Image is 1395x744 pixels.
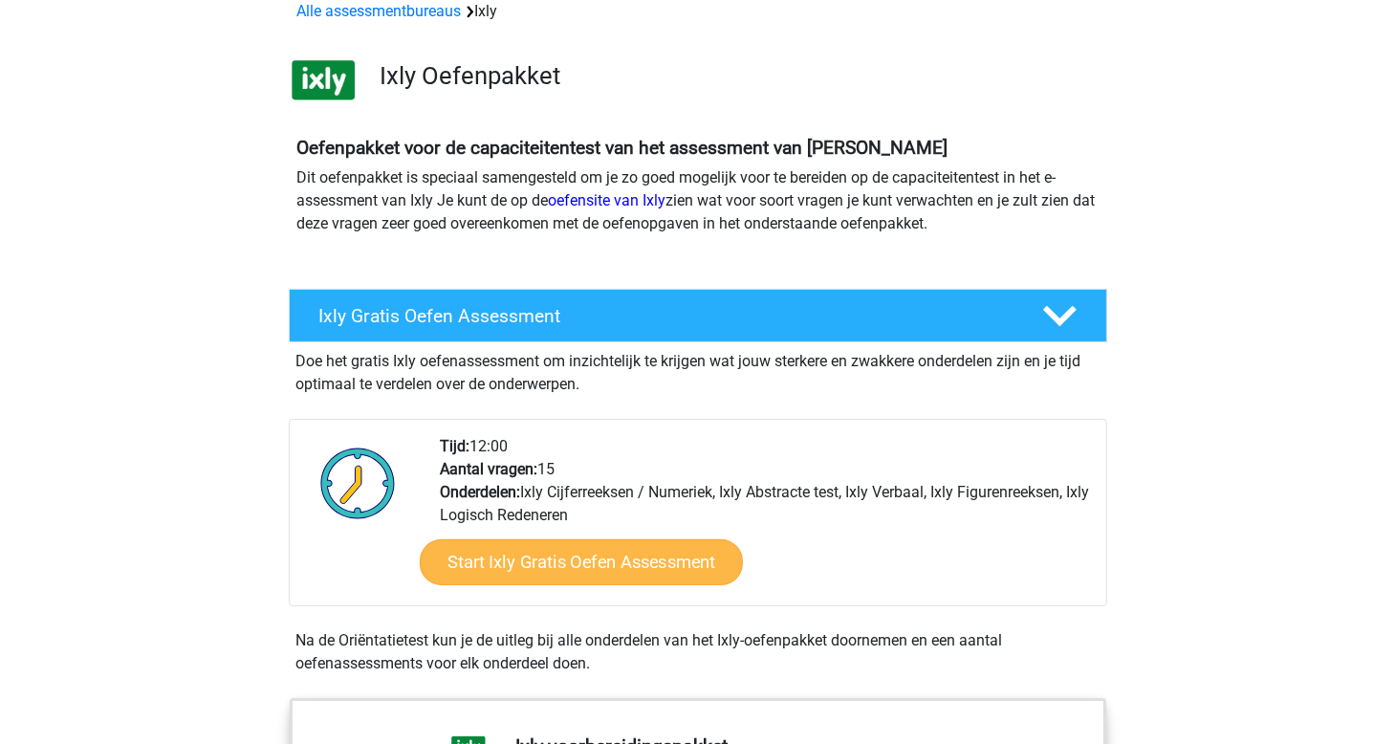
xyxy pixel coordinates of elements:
[380,61,1092,91] h3: Ixly Oefenpakket
[319,305,1012,327] h4: Ixly Gratis Oefen Assessment
[549,191,666,209] a: oefensite van Ixly
[297,137,948,159] b: Oefenpakket voor de capaciteitentest van het assessment van [PERSON_NAME]
[289,342,1107,396] div: Doe het gratis Ixly oefenassessment om inzichtelijk te krijgen wat jouw sterkere en zwakkere onde...
[310,435,406,531] img: Klok
[297,166,1099,235] p: Dit oefenpakket is speciaal samengesteld om je zo goed mogelijk voor te bereiden op de capaciteit...
[290,46,358,114] img: ixly.png
[419,539,742,585] a: Start Ixly Gratis Oefen Assessment
[297,2,462,20] a: Alle assessmentbureaus
[281,289,1115,342] a: Ixly Gratis Oefen Assessment
[426,435,1105,605] div: 12:00 15 Ixly Cijferreeksen / Numeriek, Ixly Abstracte test, Ixly Verbaal, Ixly Figurenreeksen, I...
[441,483,521,501] b: Onderdelen:
[441,460,538,478] b: Aantal vragen:
[289,629,1107,675] div: Na de Oriëntatietest kun je de uitleg bij alle onderdelen van het Ixly-oefenpakket doornemen en e...
[441,437,470,455] b: Tijd:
